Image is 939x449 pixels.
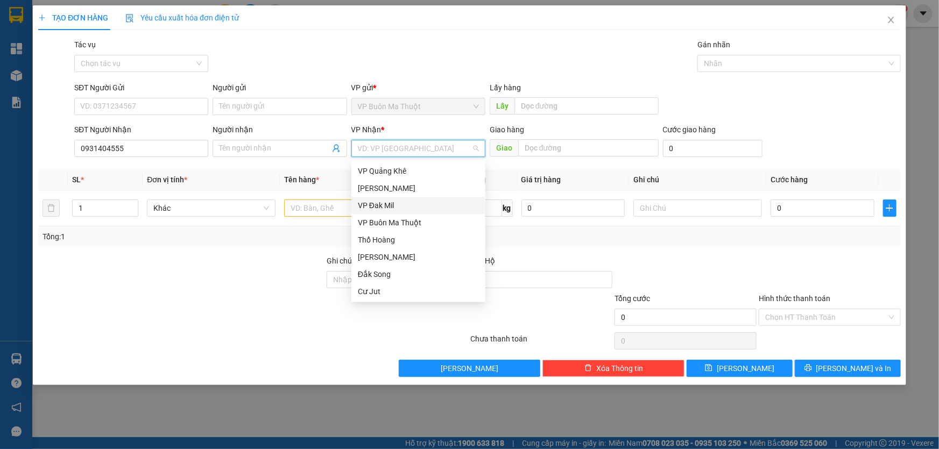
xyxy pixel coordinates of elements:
[351,214,485,231] div: VP Buôn Ma Thuột
[38,14,46,22] span: plus
[490,125,524,134] span: Giao hàng
[358,98,479,115] span: VP Buôn Ma Thuột
[584,364,592,373] span: delete
[284,175,319,184] span: Tên hàng
[351,82,485,94] div: VP gửi
[759,294,830,303] label: Hình thức thanh toán
[687,360,793,377] button: save[PERSON_NAME]
[795,360,901,377] button: printer[PERSON_NAME] và In
[351,125,382,134] span: VP Nhận
[876,5,906,35] button: Close
[72,175,81,184] span: SL
[74,82,208,94] div: SĐT Người Gửi
[147,175,187,184] span: Đơn vị tính
[705,364,712,373] span: save
[327,256,386,265] label: Ghi chú đơn hàng
[284,199,413,217] input: VD: Bàn, Ghế
[358,286,479,297] div: Cư Jut
[358,251,479,263] div: [PERSON_NAME]
[351,248,485,266] div: Đắk Ghềnh
[351,266,485,283] div: Đắk Song
[125,14,134,23] img: icon
[38,13,108,22] span: TẠO ĐƠN HÀNG
[663,140,763,157] input: Cước giao hàng
[521,199,625,217] input: 0
[663,125,716,134] label: Cước giao hàng
[542,360,684,377] button: deleteXóa Thông tin
[804,364,812,373] span: printer
[816,362,892,374] span: [PERSON_NAME] và In
[153,200,269,216] span: Khác
[518,139,659,156] input: Dọc đường
[43,199,60,217] button: delete
[470,333,614,352] div: Chưa thanh toán
[490,97,514,115] span: Lấy
[351,197,485,214] div: VP Đak Mil
[883,199,896,217] button: plus
[351,162,485,180] div: VP Quảng Khê
[358,217,479,229] div: VP Buôn Ma Thuột
[327,271,469,288] input: Ghi chú đơn hàng
[125,13,239,22] span: Yêu cầu xuất hóa đơn điện tử
[358,234,479,246] div: Thổ Hoàng
[213,124,347,136] div: Người nhận
[884,204,896,212] span: plus
[490,139,518,156] span: Giao
[596,362,643,374] span: Xóa Thông tin
[514,97,659,115] input: Dọc đường
[717,362,774,374] span: [PERSON_NAME]
[633,199,762,217] input: Ghi Chú
[358,165,479,177] div: VP Quảng Khê
[358,268,479,280] div: Đắk Song
[358,199,479,211] div: VP Đak Mil
[490,83,521,92] span: Lấy hàng
[441,362,498,374] span: [PERSON_NAME]
[887,16,895,24] span: close
[771,175,808,184] span: Cước hàng
[351,180,485,197] div: Gia Nghĩa
[521,175,561,184] span: Giá trị hàng
[697,40,730,49] label: Gán nhãn
[502,199,513,217] span: kg
[351,231,485,248] div: Thổ Hoàng
[74,40,96,49] label: Tác vụ
[74,124,208,136] div: SĐT Người Nhận
[399,360,541,377] button: [PERSON_NAME]
[43,231,363,243] div: Tổng: 1
[351,283,485,300] div: Cư Jut
[213,82,347,94] div: Người gửi
[629,169,766,190] th: Ghi chú
[358,182,479,194] div: [PERSON_NAME]
[332,144,341,153] span: user-add
[615,294,650,303] span: Tổng cước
